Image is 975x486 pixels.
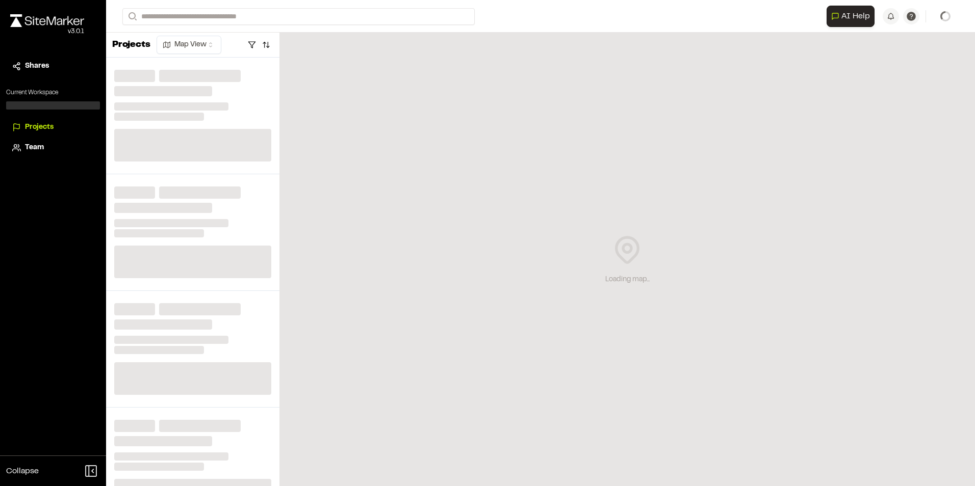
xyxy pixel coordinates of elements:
[12,61,94,72] a: Shares
[827,6,875,27] button: Open AI Assistant
[10,14,84,27] img: rebrand.png
[25,61,49,72] span: Shares
[12,122,94,133] a: Projects
[12,142,94,153] a: Team
[25,142,44,153] span: Team
[841,10,870,22] span: AI Help
[6,88,100,97] p: Current Workspace
[10,27,84,36] div: Oh geez...please don't...
[112,38,150,52] p: Projects
[122,8,141,25] button: Search
[6,465,39,477] span: Collapse
[605,274,650,285] div: Loading map...
[827,6,879,27] div: Open AI Assistant
[25,122,54,133] span: Projects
